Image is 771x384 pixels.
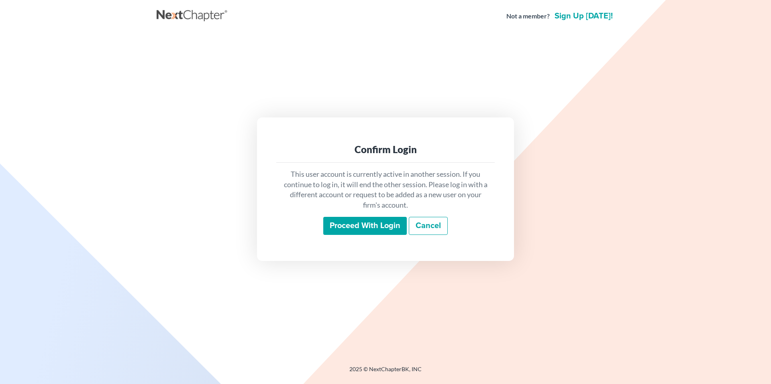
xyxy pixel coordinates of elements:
strong: Not a member? [506,12,550,21]
div: 2025 © NextChapterBK, INC [157,365,614,380]
a: Sign up [DATE]! [553,12,614,20]
div: Confirm Login [283,143,488,156]
p: This user account is currently active in another session. If you continue to log in, it will end ... [283,169,488,210]
input: Proceed with login [323,217,407,235]
a: Cancel [409,217,448,235]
